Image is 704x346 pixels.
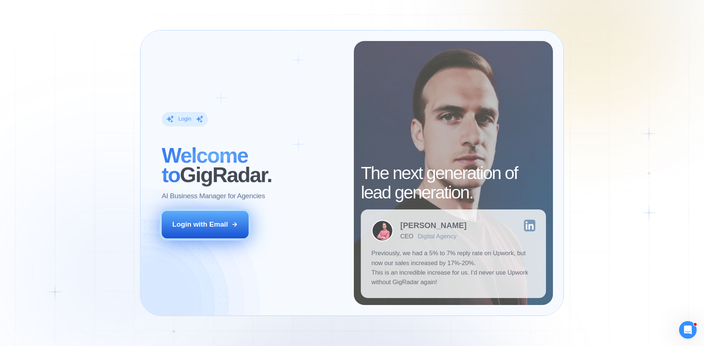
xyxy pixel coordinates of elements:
h2: ‍ GigRadar. [162,146,343,185]
div: [PERSON_NAME] [400,222,467,230]
div: CEO [400,233,413,240]
p: AI Business Manager for Agencies [162,191,265,201]
span: Welcome to [162,144,248,186]
button: Login with Email [162,211,249,238]
p: Previously, we had a 5% to 7% reply rate on Upwork, but now our sales increased by 17%-20%. This ... [371,249,535,287]
div: Digital Agency [418,233,456,240]
h2: The next generation of lead generation. [361,164,546,202]
div: Login with Email [172,220,228,229]
div: Login [178,116,191,123]
iframe: Intercom live chat [679,321,697,339]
